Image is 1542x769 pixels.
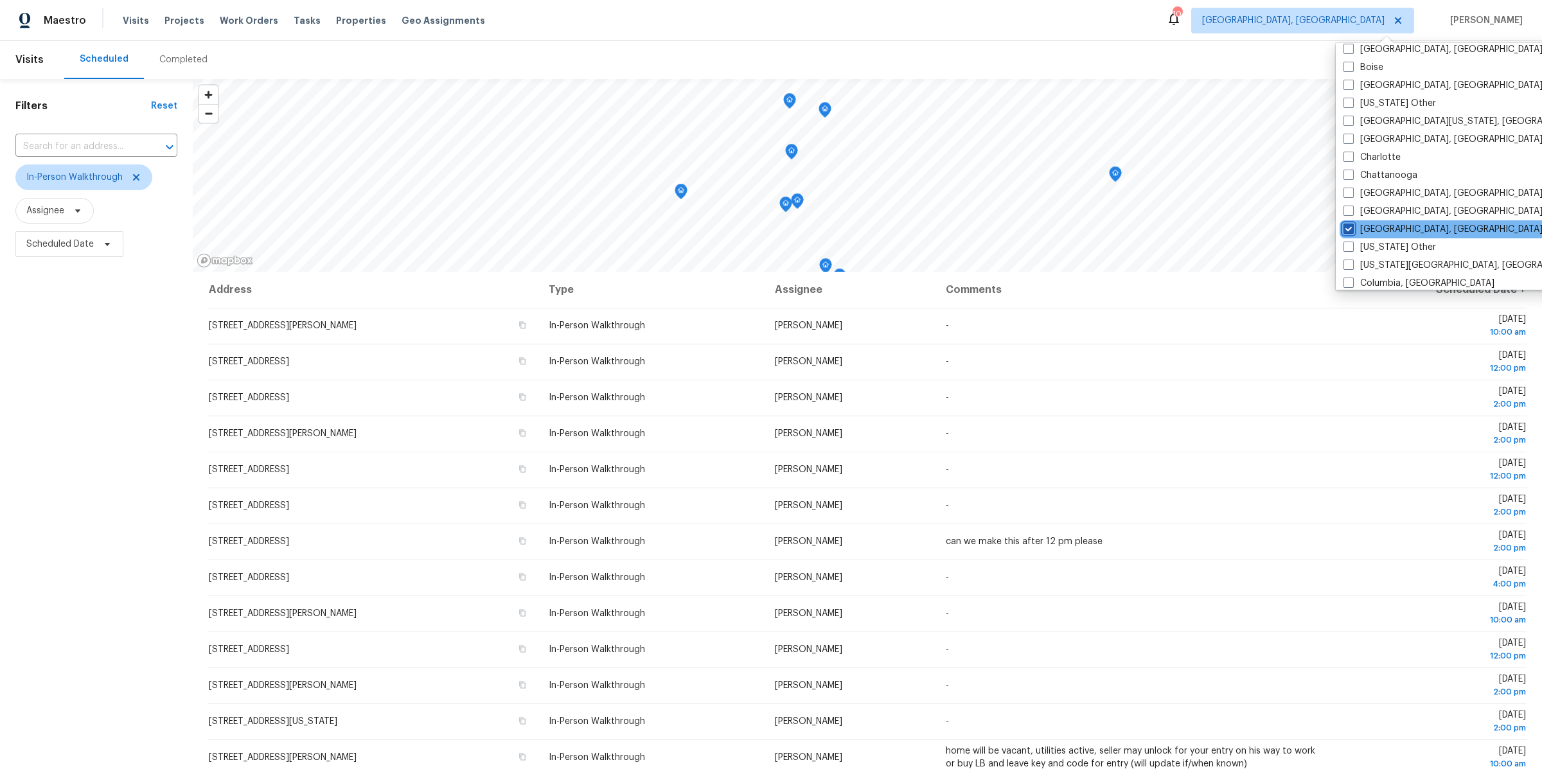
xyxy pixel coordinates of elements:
th: Type [538,272,765,308]
button: Copy Address [517,751,528,763]
span: [STREET_ADDRESS][PERSON_NAME] [209,753,357,762]
span: [DATE] [1342,639,1526,662]
button: Copy Address [517,535,528,547]
label: Boise [1343,61,1383,74]
span: [STREET_ADDRESS][PERSON_NAME] [209,681,357,690]
span: [PERSON_NAME] [775,681,842,690]
span: - [946,501,949,510]
div: 12:00 pm [1342,470,1526,482]
label: [US_STATE] Other [1343,241,1436,254]
span: can we make this after 12 pm please [946,537,1103,546]
button: Zoom in [199,85,218,104]
span: [STREET_ADDRESS] [209,393,289,402]
span: [DATE] [1342,495,1526,518]
div: Reset [151,100,177,112]
span: [STREET_ADDRESS] [209,465,289,474]
span: [STREET_ADDRESS][PERSON_NAME] [209,609,357,618]
div: 2:00 pm [1342,721,1526,734]
span: Visits [123,14,149,27]
div: 2:00 pm [1342,434,1526,446]
span: [PERSON_NAME] [775,717,842,726]
div: 12:00 pm [1342,650,1526,662]
span: - [946,573,949,582]
span: [PERSON_NAME] [775,393,842,402]
th: Address [208,272,538,308]
span: [DATE] [1342,351,1526,375]
span: In-Person Walkthrough [549,573,645,582]
span: Maestro [44,14,86,27]
span: [STREET_ADDRESS] [209,573,289,582]
div: 2:00 pm [1342,398,1526,411]
span: [PERSON_NAME] [775,501,842,510]
span: In-Person Walkthrough [549,321,645,330]
span: In-Person Walkthrough [549,717,645,726]
button: Copy Address [517,607,528,619]
div: Scheduled [80,53,128,66]
span: In-Person Walkthrough [549,645,645,654]
div: Map marker [783,93,796,113]
span: [DATE] [1342,387,1526,411]
span: [PERSON_NAME] [775,609,842,618]
button: Copy Address [517,463,528,475]
span: - [946,321,949,330]
button: Copy Address [517,571,528,583]
th: Scheduled Date ↑ [1331,272,1527,308]
span: - [946,393,949,402]
th: Comments [935,272,1331,308]
span: Geo Assignments [402,14,485,27]
span: Visits [15,46,44,74]
label: [US_STATE] Other [1343,97,1436,110]
span: [STREET_ADDRESS][PERSON_NAME] [209,429,357,438]
span: - [946,717,949,726]
span: [PERSON_NAME] [775,357,842,366]
label: Chattanooga [1343,169,1417,182]
span: [STREET_ADDRESS] [209,537,289,546]
span: Projects [164,14,204,27]
span: [DATE] [1342,603,1526,626]
div: 4:00 pm [1342,578,1526,590]
span: [DATE] [1342,459,1526,482]
span: [PERSON_NAME] [1445,14,1523,27]
span: [DATE] [1342,567,1526,590]
span: - [946,465,949,474]
span: Properties [336,14,386,27]
span: In-Person Walkthrough [549,393,645,402]
span: Zoom out [199,105,218,123]
h1: Filters [15,100,151,112]
div: 2:00 pm [1342,506,1526,518]
div: 12:00 pm [1342,362,1526,375]
div: 2:00 pm [1342,542,1526,554]
button: Copy Address [517,679,528,691]
span: In-Person Walkthrough [549,609,645,618]
div: Map marker [819,102,831,122]
span: [STREET_ADDRESS] [209,501,289,510]
div: Map marker [785,144,798,164]
span: In-Person Walkthrough [26,171,123,184]
span: [DATE] [1342,531,1526,554]
span: Work Orders [220,14,278,27]
span: [PERSON_NAME] [775,537,842,546]
span: In-Person Walkthrough [549,537,645,546]
span: - [946,681,949,690]
div: 10:00 am [1342,326,1526,339]
button: Copy Address [517,499,528,511]
a: Mapbox homepage [197,253,253,268]
span: [PERSON_NAME] [775,465,842,474]
span: - [946,609,949,618]
span: In-Person Walkthrough [549,357,645,366]
span: [PERSON_NAME] [775,645,842,654]
span: [PERSON_NAME] [775,429,842,438]
div: Map marker [833,269,846,288]
span: Assignee [26,204,64,217]
span: home will be vacant, utilities active, seller may unlock for your entry on his way to work or buy... [946,747,1315,768]
span: - [946,429,949,438]
span: [DATE] [1342,423,1526,446]
div: 10 [1173,8,1182,21]
div: Completed [159,53,208,66]
button: Copy Address [517,319,528,331]
span: In-Person Walkthrough [549,501,645,510]
div: Map marker [819,258,832,278]
div: Map marker [675,184,687,204]
span: In-Person Walkthrough [549,681,645,690]
span: Tasks [294,16,321,25]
